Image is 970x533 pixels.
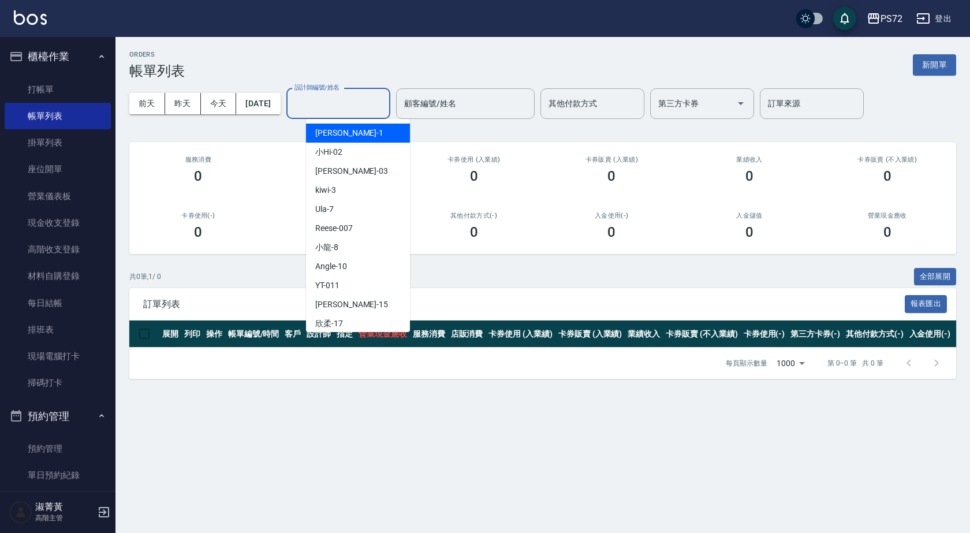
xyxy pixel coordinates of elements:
[905,295,947,313] button: 報表匯出
[281,212,391,219] h2: 第三方卡券(-)
[914,268,957,286] button: 全部展開
[181,320,203,348] th: 列印
[726,358,767,368] p: 每頁顯示數量
[912,8,956,29] button: 登出
[555,320,625,348] th: 卡券販賣 (入業績)
[745,224,753,240] h3: 0
[5,76,111,103] a: 打帳單
[5,236,111,263] a: 高階收支登錄
[607,168,615,184] h3: 0
[315,299,388,311] span: [PERSON_NAME] -15
[129,271,161,282] p: 共 0 筆, 1 / 0
[9,501,32,524] img: Person
[315,279,339,292] span: YT -011
[194,168,202,184] h3: 0
[315,184,336,196] span: kiwi -3
[913,54,956,76] button: 新開單
[143,156,253,163] h3: 服務消費
[315,260,347,273] span: Angle -10
[788,320,843,348] th: 第三方卡券(-)
[832,212,942,219] h2: 營業現金應收
[159,320,181,348] th: 展開
[5,210,111,236] a: 現金收支登錄
[741,320,788,348] th: 卡券使用(-)
[5,183,111,210] a: 營業儀表板
[5,103,111,129] a: 帳單列表
[315,165,388,177] span: [PERSON_NAME] -03
[883,168,891,184] h3: 0
[419,212,529,219] h2: 其他付款方式(-)
[745,168,753,184] h3: 0
[5,129,111,156] a: 掛單列表
[14,10,47,25] img: Logo
[5,263,111,289] a: 材料自購登錄
[294,83,339,92] label: 設計師編號/姓名
[143,212,253,219] h2: 卡券使用(-)
[419,156,529,163] h2: 卡券使用 (入業績)
[315,318,343,330] span: 欣柔 -17
[913,59,956,70] a: 新開單
[5,370,111,396] a: 掃碼打卡
[905,298,947,309] a: 報表匯出
[557,212,667,219] h2: 入金使用(-)
[35,501,94,513] h5: 淑菁黃
[281,156,391,163] h2: 店販消費
[236,93,280,114] button: [DATE]
[732,94,750,113] button: Open
[334,320,356,348] th: 指定
[557,156,667,163] h2: 卡券販賣 (入業績)
[5,42,111,72] button: 櫃檯作業
[203,320,225,348] th: 操作
[5,290,111,316] a: 每日結帳
[833,7,856,30] button: save
[862,7,907,31] button: PS72
[470,168,478,184] h3: 0
[607,224,615,240] h3: 0
[356,320,410,348] th: 營業現金應收
[695,212,805,219] h2: 入金儲值
[129,51,185,58] h2: ORDERS
[5,435,111,462] a: 預約管理
[315,127,383,139] span: [PERSON_NAME] -1
[470,224,478,240] h3: 0
[225,320,282,348] th: 帳單編號/時間
[5,489,111,516] a: 單週預約紀錄
[129,93,165,114] button: 前天
[282,320,304,348] th: 客戶
[843,320,906,348] th: 其他付款方式(-)
[832,156,942,163] h2: 卡券販賣 (不入業績)
[906,320,954,348] th: 入金使用(-)
[448,320,486,348] th: 店販消費
[881,12,902,26] div: PS72
[5,156,111,182] a: 座位開單
[129,63,185,79] h3: 帳單列表
[5,316,111,343] a: 排班表
[315,222,353,234] span: Reese -007
[827,358,883,368] p: 第 0–0 筆 共 0 筆
[486,320,555,348] th: 卡券使用 (入業績)
[315,203,334,215] span: Ula -7
[5,343,111,370] a: 現場電腦打卡
[883,224,891,240] h3: 0
[5,462,111,489] a: 單日預約紀錄
[772,348,809,379] div: 1000
[304,320,334,348] th: 設計師
[315,241,338,254] span: 小龍 -8
[410,320,448,348] th: 服務消費
[194,224,202,240] h3: 0
[165,93,201,114] button: 昨天
[625,320,663,348] th: 業績收入
[315,146,342,158] span: 小Hi -02
[695,156,805,163] h2: 業績收入
[35,513,94,523] p: 高階主管
[201,93,237,114] button: 今天
[663,320,740,348] th: 卡券販賣 (不入業績)
[143,299,905,310] span: 訂單列表
[5,401,111,431] button: 預約管理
